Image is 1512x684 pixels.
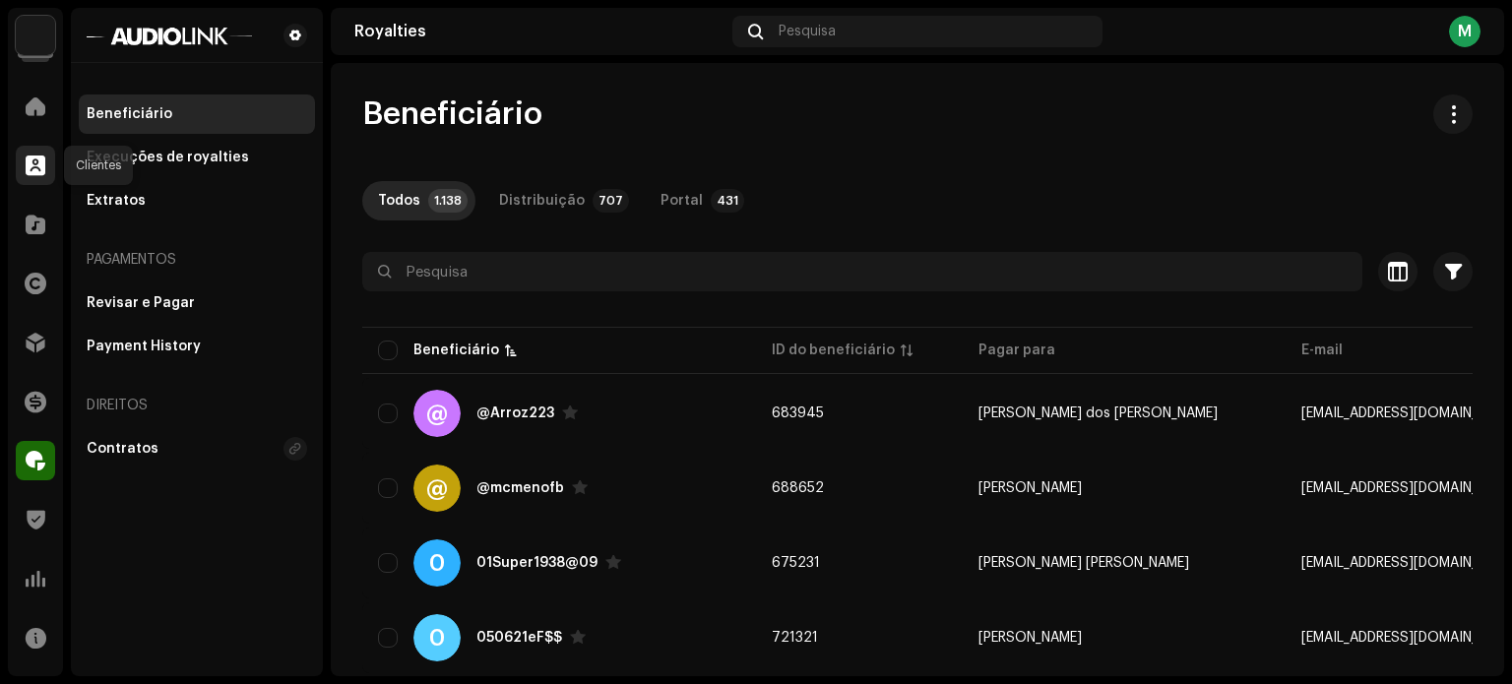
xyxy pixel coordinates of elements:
[413,614,461,661] div: 0
[87,295,195,311] div: Revisar e Pagar
[413,465,461,512] div: @
[499,181,585,220] div: Distribuição
[779,24,836,39] span: Pesquisa
[476,406,554,420] div: @Arroz223
[978,481,1082,495] span: fabio fornazier
[772,481,824,495] span: 688652
[87,441,158,457] div: Contratos
[87,106,172,122] div: Beneficiário
[79,236,315,283] re-a-nav-header: Pagamentos
[978,556,1189,570] span: Daniel Santos Soares Silva
[79,327,315,366] re-m-nav-item: Payment History
[79,181,315,220] re-m-nav-item: Extratos
[413,390,461,437] div: @
[362,252,1362,291] input: Pesquisa
[413,341,499,360] div: Beneficiário
[476,631,562,645] div: 050621eF$$
[476,481,564,495] div: @mcmenofb
[476,556,598,570] div: 01Super1938@09
[362,94,542,134] span: Beneficiário
[87,193,146,209] div: Extratos
[978,631,1082,645] span: felipe sousa
[87,339,201,354] div: Payment History
[79,283,315,323] re-m-nav-item: Revisar e Pagar
[593,189,629,213] p-badge: 707
[772,406,824,420] span: 683945
[87,24,252,47] img: 1601779f-85bc-4fc7-87b8-abcd1ae7544a
[79,429,315,468] re-m-nav-item: Contratos
[79,94,315,134] re-m-nav-item: Beneficiário
[772,341,895,360] div: ID do beneficiário
[661,181,703,220] div: Portal
[87,150,249,165] div: Execuções de royalties
[772,556,820,570] span: 675231
[354,24,724,39] div: Royalties
[79,138,315,177] re-m-nav-item: Execuções de royalties
[978,406,1218,420] span: Matheus dos Santos
[16,16,55,55] img: 730b9dfe-18b5-4111-b483-f30b0c182d82
[711,189,744,213] p-badge: 431
[1449,16,1480,47] div: M
[413,539,461,587] div: 0
[772,631,818,645] span: 721321
[378,181,420,220] div: Todos
[79,382,315,429] re-a-nav-header: Direitos
[428,189,468,213] p-badge: 1.138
